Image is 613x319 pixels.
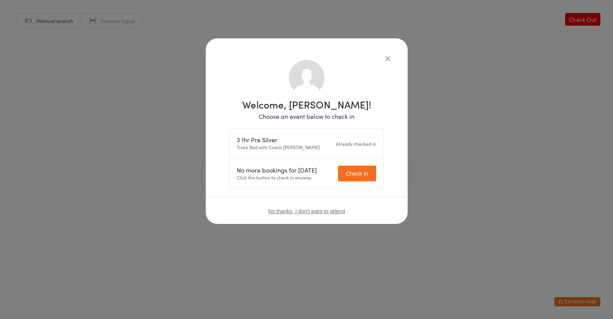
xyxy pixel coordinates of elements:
div: 3 1hr Pre Silver [237,136,320,143]
div: Track Red with Coach [PERSON_NAME] [237,136,320,151]
img: no_photo.png [289,60,325,95]
h1: Welcome, [PERSON_NAME]! [229,99,384,109]
div: Click this button to check in anyway. [237,166,317,181]
div: Already checked in [336,140,376,147]
button: Check in [338,166,376,181]
div: No more bookings for [DATE] [237,166,317,174]
p: Choose an event below to check in [229,112,384,121]
button: No thanks, I don't want to attend [268,208,345,214]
